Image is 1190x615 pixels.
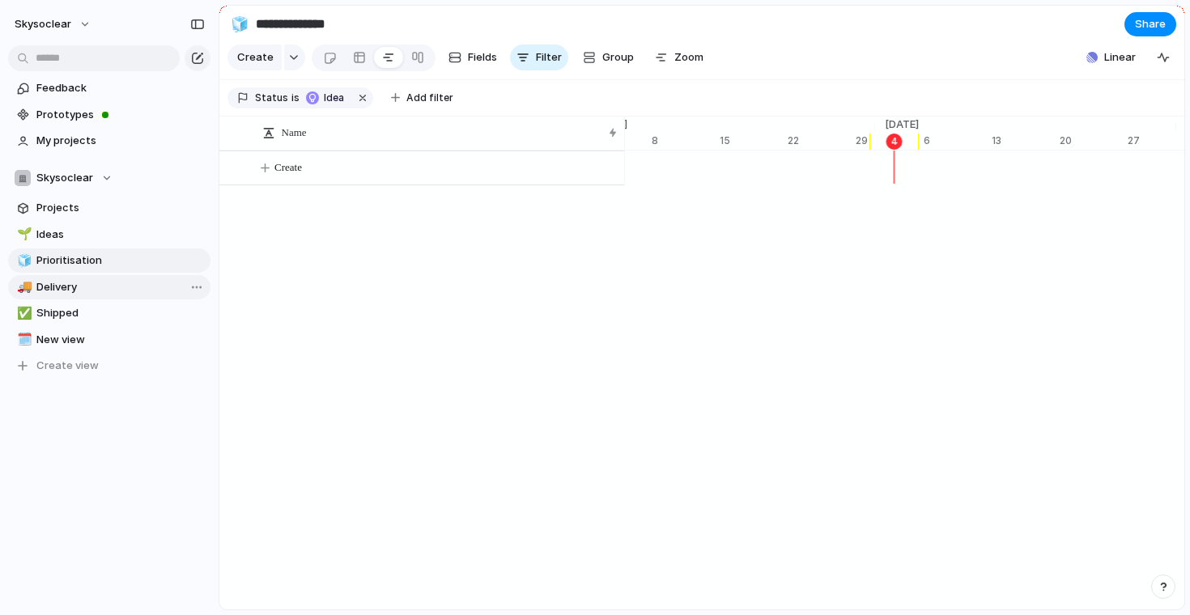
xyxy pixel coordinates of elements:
[36,107,205,123] span: Prototypes
[8,328,210,352] a: 🗓️New view
[886,134,903,150] div: 4
[227,11,253,37] button: 🧊
[36,200,205,216] span: Projects
[648,45,710,70] button: Zoom
[291,91,300,105] span: is
[36,252,205,269] span: Prioritisation
[15,252,31,269] button: 🧊
[602,49,634,66] span: Group
[8,301,210,325] a: ✅Shipped
[442,45,504,70] button: Fields
[8,223,210,247] a: 🌱Ideas
[15,227,31,243] button: 🌱
[17,278,28,296] div: 🚚
[1135,16,1166,32] span: Share
[1080,45,1142,70] button: Linear
[237,49,274,66] span: Create
[36,80,205,96] span: Feedback
[301,89,352,107] button: Idea
[36,332,205,348] span: New view
[788,134,856,148] div: 22
[536,49,562,66] span: Filter
[1060,134,1128,148] div: 20
[8,76,210,100] a: Feedback
[236,151,649,184] button: Create
[924,134,992,148] div: 6
[510,45,568,70] button: Filter
[36,170,93,186] span: Skysoclear
[17,252,28,270] div: 🧊
[36,305,205,321] span: Shipped
[15,16,71,32] span: skysoclear
[8,248,210,273] a: 🧊Prioritisation
[288,89,303,107] button: is
[674,49,703,66] span: Zoom
[255,91,288,105] span: Status
[17,330,28,349] div: 🗓️
[406,91,453,105] span: Add filter
[36,279,205,295] span: Delivery
[720,134,788,148] div: 15
[231,13,249,35] div: 🧊
[227,45,282,70] button: Create
[15,279,31,295] button: 🚚
[575,45,642,70] button: Group
[1128,134,1176,148] div: 27
[381,87,463,109] button: Add filter
[1124,12,1176,36] button: Share
[875,117,929,133] span: [DATE]
[8,196,210,220] a: Projects
[8,103,210,127] a: Prototypes
[8,166,210,190] button: Skysoclear
[274,159,302,176] span: Create
[8,129,210,153] a: My projects
[7,11,100,37] button: skysoclear
[15,305,31,321] button: ✅
[324,91,347,105] span: Idea
[856,134,875,148] div: 29
[36,358,99,374] span: Create view
[36,227,205,243] span: Ideas
[1104,49,1136,66] span: Linear
[36,133,205,149] span: My projects
[8,354,210,378] button: Create view
[17,304,28,323] div: ✅
[992,134,1060,148] div: 13
[468,49,497,66] span: Fields
[652,134,720,148] div: 8
[15,332,31,348] button: 🗓️
[17,225,28,244] div: 🌱
[8,275,210,299] a: 🚚Delivery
